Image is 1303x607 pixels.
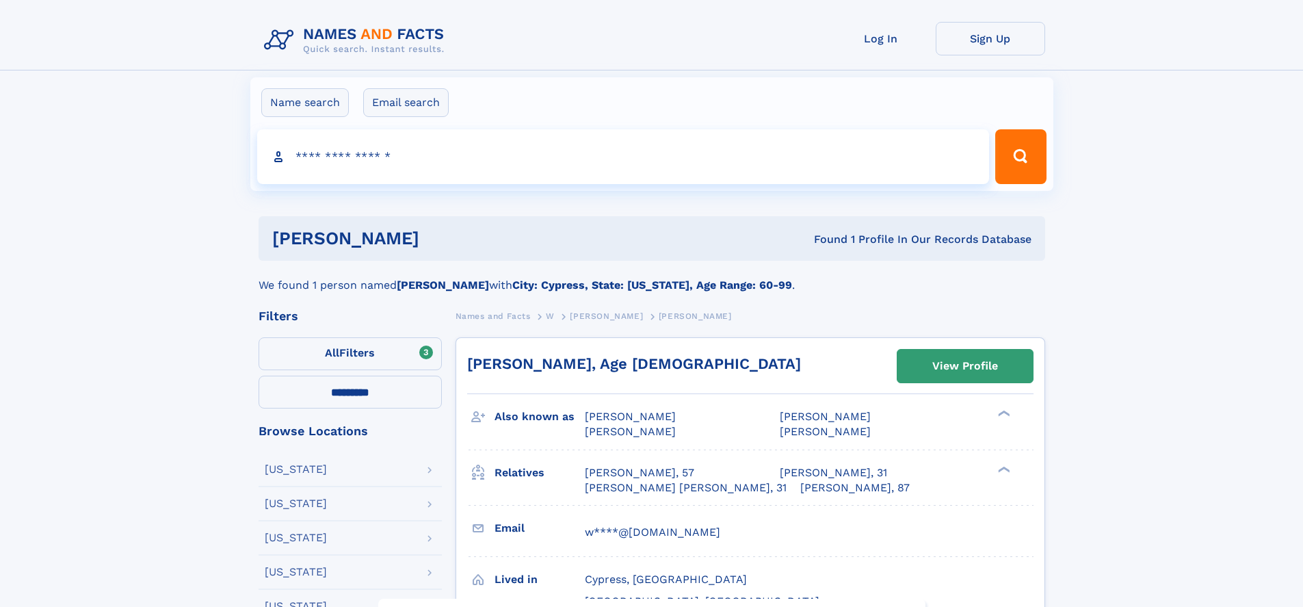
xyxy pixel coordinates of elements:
[259,22,456,59] img: Logo Names and Facts
[897,350,1033,383] a: View Profile
[261,88,349,117] label: Name search
[397,279,489,292] b: [PERSON_NAME]
[495,405,585,428] h3: Also known as
[585,425,676,438] span: [PERSON_NAME]
[995,465,1011,474] div: ❯
[780,410,871,423] span: [PERSON_NAME]
[325,346,339,359] span: All
[546,307,555,324] a: W
[467,355,801,372] a: [PERSON_NAME], Age [DEMOGRAPHIC_DATA]
[616,232,1031,247] div: Found 1 Profile In Our Records Database
[259,310,442,322] div: Filters
[259,425,442,437] div: Browse Locations
[780,465,887,480] a: [PERSON_NAME], 31
[259,337,442,370] label: Filters
[585,480,787,495] a: [PERSON_NAME] [PERSON_NAME], 31
[495,568,585,591] h3: Lived in
[257,129,990,184] input: search input
[265,464,327,475] div: [US_STATE]
[995,409,1011,418] div: ❯
[659,311,732,321] span: [PERSON_NAME]
[495,517,585,540] h3: Email
[995,129,1046,184] button: Search Button
[570,311,643,321] span: [PERSON_NAME]
[456,307,531,324] a: Names and Facts
[936,22,1045,55] a: Sign Up
[932,350,998,382] div: View Profile
[800,480,910,495] a: [PERSON_NAME], 87
[265,567,327,578] div: [US_STATE]
[585,465,694,480] a: [PERSON_NAME], 57
[265,532,327,543] div: [US_STATE]
[363,88,449,117] label: Email search
[495,461,585,485] h3: Relatives
[265,498,327,509] div: [US_STATE]
[570,307,643,324] a: [PERSON_NAME]
[585,573,747,586] span: Cypress, [GEOGRAPHIC_DATA]
[272,230,617,247] h1: [PERSON_NAME]
[826,22,936,55] a: Log In
[585,410,676,423] span: [PERSON_NAME]
[546,311,555,321] span: W
[780,425,871,438] span: [PERSON_NAME]
[512,279,792,292] b: City: Cypress, State: [US_STATE], Age Range: 60-99
[259,261,1045,294] div: We found 1 person named with .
